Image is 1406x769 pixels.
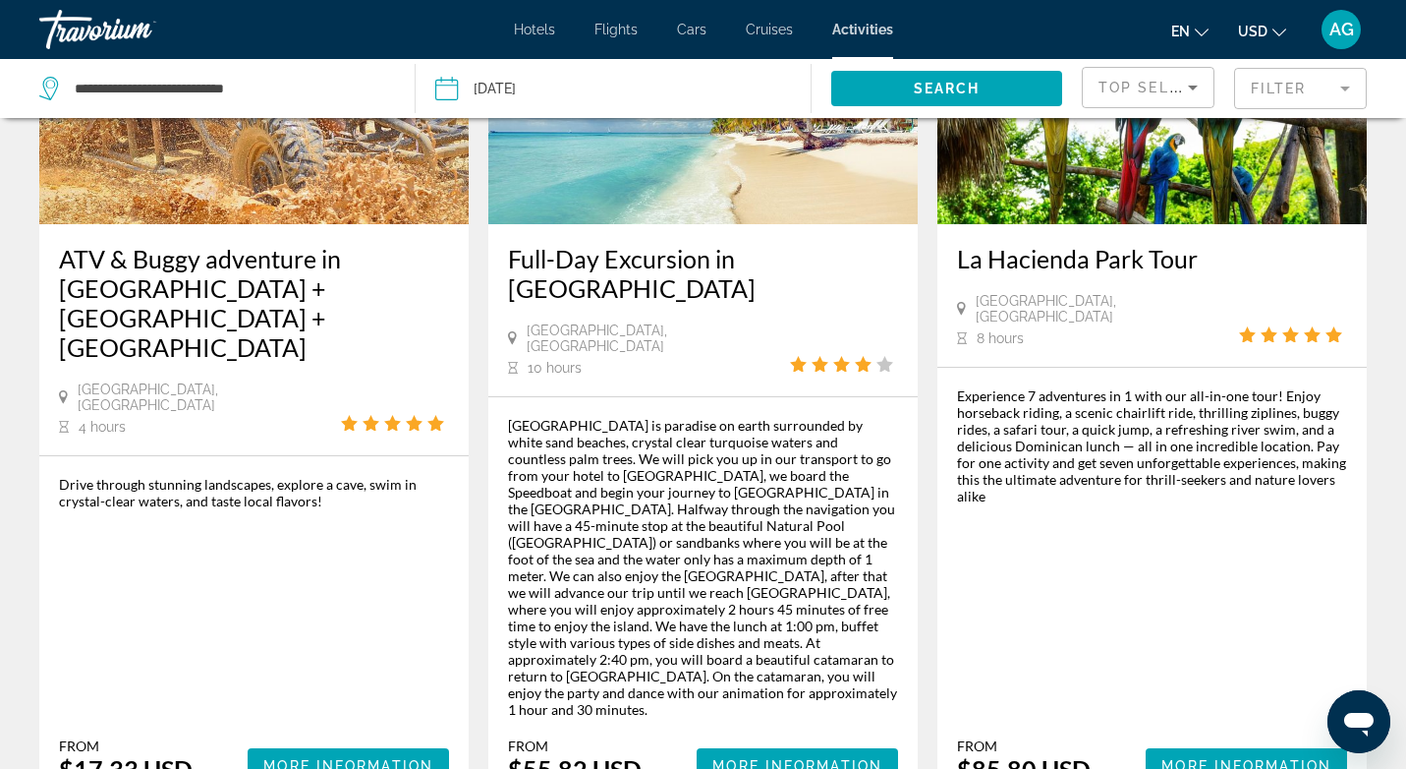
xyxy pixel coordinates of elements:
a: Full-Day Excursion in [GEOGRAPHIC_DATA] [508,244,898,303]
a: Hotels [514,22,555,37]
button: User Menu [1316,9,1367,50]
iframe: Button to launch messaging window [1327,690,1390,753]
span: [GEOGRAPHIC_DATA], [GEOGRAPHIC_DATA] [527,323,790,354]
a: Cars [677,22,706,37]
a: Travorium [39,4,236,55]
button: Change language [1171,17,1209,45]
a: Cruises [746,22,793,37]
div: [GEOGRAPHIC_DATA] is paradise on earth surrounded by white sand beaches, crystal clear turquoise ... [508,417,898,718]
span: Search [914,81,981,96]
button: Date: Sep 19, 2025 [435,59,811,118]
a: Flights [594,22,638,37]
div: Experience 7 adventures in 1 with our all-in-one tour! Enjoy horseback riding, a scenic chairlift... [957,387,1347,504]
span: USD [1238,24,1267,39]
a: Activities [832,22,893,37]
button: Change currency [1238,17,1286,45]
span: 10 hours [528,360,582,376]
a: ATV & Buggy adventure in [GEOGRAPHIC_DATA] + [GEOGRAPHIC_DATA] + [GEOGRAPHIC_DATA] [59,244,449,362]
span: en [1171,24,1190,39]
span: AG [1329,20,1354,39]
div: From [59,738,193,754]
a: La Hacienda Park Tour [957,244,1347,273]
button: Search [831,71,1062,106]
span: 4 hours [79,419,126,435]
span: Top Sellers [1098,80,1210,95]
mat-select: Sort by [1098,76,1198,99]
div: From [508,738,642,754]
div: From [957,738,1091,754]
span: [GEOGRAPHIC_DATA], [GEOGRAPHIC_DATA] [78,382,341,413]
div: Drive through stunning landscapes, explore a cave, swim in crystal-clear waters, and taste local ... [59,476,449,509]
span: [GEOGRAPHIC_DATA], [GEOGRAPHIC_DATA] [976,293,1239,325]
button: Filter [1234,67,1367,110]
span: 8 hours [977,330,1024,346]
